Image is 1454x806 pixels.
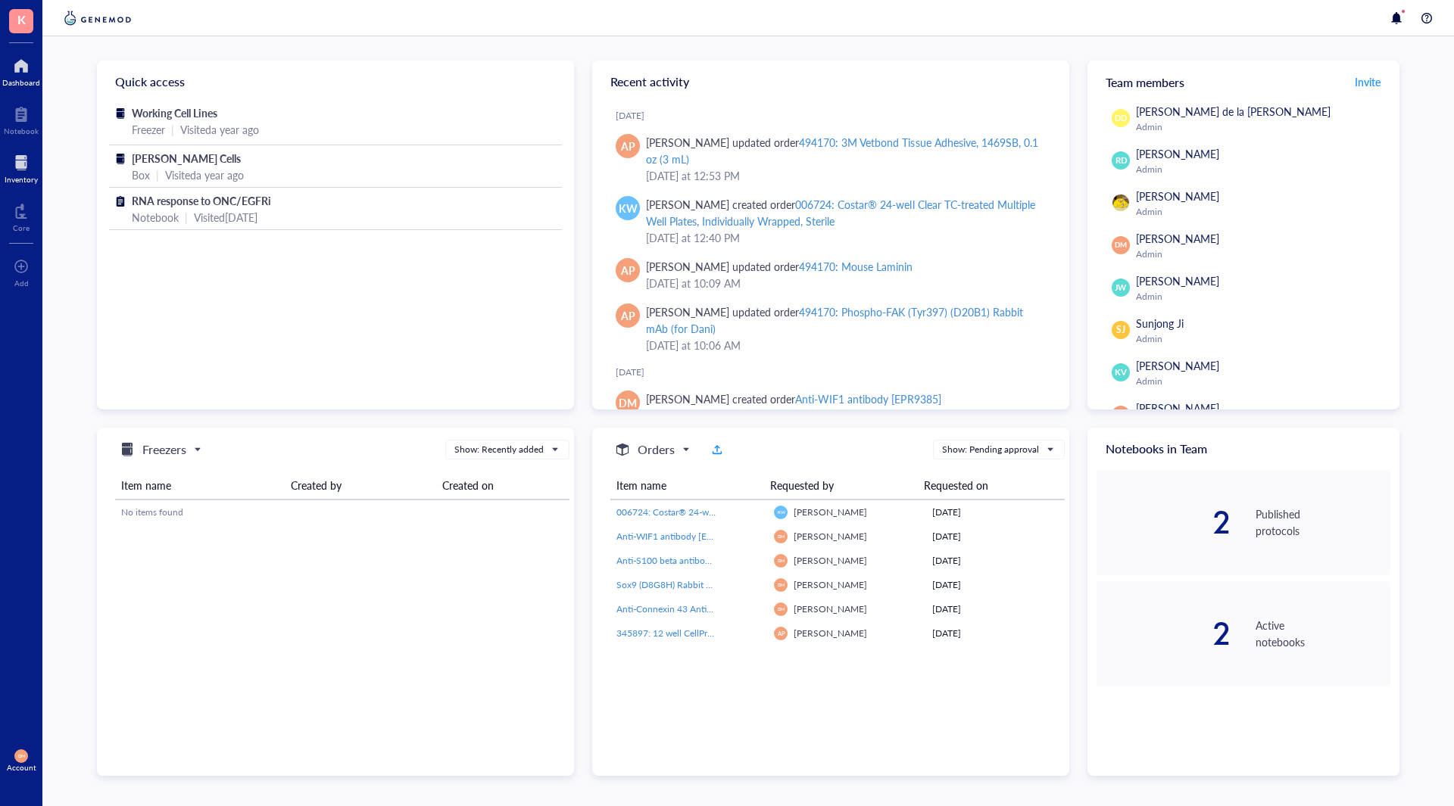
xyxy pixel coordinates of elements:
a: KW[PERSON_NAME] created order006724: Costar® 24-well Clear TC-treated Multiple Well Plates, Indiv... [604,190,1057,252]
span: SJ [1116,323,1125,337]
span: AP [621,307,635,324]
span: Sunjong Ji [1136,316,1184,331]
div: Team members [1087,61,1399,103]
span: [PERSON_NAME] de la [PERSON_NAME] [1136,104,1331,119]
span: Anti-WIF1 antibody [EPR9385] [616,530,742,543]
div: Inventory [5,175,38,184]
span: KW [619,200,638,216]
span: [PERSON_NAME] [794,506,867,518]
div: Account [7,763,36,772]
div: Notebooks in Team [1087,428,1399,470]
div: 494170: Mouse Laminin [799,259,913,274]
div: No items found [121,506,563,519]
a: Sox9 (D8G8H) Rabbit mAb [616,578,762,592]
span: K [17,10,26,29]
a: Anti-S100 beta antibody [EP1576Y] - [MEDICAL_DATA] Marker [616,554,762,568]
div: [DATE] [616,366,1057,378]
div: [DATE] at 12:53 PM [646,167,1045,184]
div: [DATE] [932,506,1059,519]
a: 345897: 12 well CellPro™ Cell Culture Plates with Lids, Flat Bottom, Sterile [616,627,762,640]
a: Notebook [4,102,39,135]
span: KV [1115,366,1126,379]
span: [PERSON_NAME] [794,578,867,591]
div: [PERSON_NAME] created order [646,196,1045,229]
div: Show: Pending approval [942,443,1039,456]
span: [PERSON_NAME] [794,627,867,640]
a: Core [13,199,30,232]
div: Add [14,279,29,288]
span: AP [621,138,635,154]
a: AP[PERSON_NAME] updated order494170: Mouse Laminin[DATE] at 10:09 AM [604,252,1057,297]
span: [PERSON_NAME] [1136,188,1219,204]
div: Visited a year ago [180,121,259,138]
span: DD [1115,112,1127,124]
div: 2 [1097,618,1231,649]
a: Anti-Connexin 43 Antibody [616,602,762,616]
span: Working Cell Lines [132,105,217,120]
div: [PERSON_NAME] updated order [646,134,1045,167]
span: [PERSON_NAME] [1136,273,1219,288]
a: 006724: Costar® 24-well Clear TC-treated Multiple Well Plates, Individually Wrapped, Sterile [616,506,762,519]
div: Visited a year ago [165,166,244,183]
div: Show: Recently added [454,443,544,456]
th: Item name [115,471,285,499]
div: Admin [1136,206,1384,218]
img: genemod-logo [61,9,135,27]
span: [PERSON_NAME] [794,602,867,615]
div: Admin [1136,121,1384,133]
div: Core [13,223,30,232]
span: [PERSON_NAME] [794,554,867,567]
div: [PERSON_NAME] updated order [646,258,913,275]
span: KW [777,509,785,515]
div: Notebook [132,209,179,226]
span: Sox9 (D8G8H) Rabbit mAb [616,578,725,591]
div: Recent activity [592,61,1069,103]
div: 2 [1097,507,1231,537]
div: Visited [DATE] [194,209,257,226]
span: [PERSON_NAME] [794,530,867,543]
span: [PERSON_NAME] Cells [132,151,241,166]
span: Invite [1355,74,1381,89]
span: DM [777,558,785,563]
span: DM [1115,240,1127,251]
span: JW [1115,282,1127,294]
a: AP[PERSON_NAME] updated order494170: Phospho-FAK (Tyr397) (D20B1) Rabbit mAb (for Dani)[DATE] at ... [604,297,1057,359]
div: 006724: Costar® 24-well Clear TC-treated Multiple Well Plates, Individually Wrapped, Sterile [646,197,1035,229]
th: Created by [285,471,436,499]
span: [PERSON_NAME] [1136,146,1219,161]
div: 494170: Phospho-FAK (Tyr397) (D20B1) Rabbit mAb (for Dani) [646,304,1023,336]
h5: Freezers [142,440,186,459]
div: | [171,121,174,138]
a: DM[PERSON_NAME] created orderAnti-WIF1 antibody [EPR9385][DATE] at 6:27 PM [604,384,1057,430]
button: Invite [1354,70,1381,94]
span: [PERSON_NAME] [1136,231,1219,246]
div: Admin [1136,333,1384,345]
th: Requested by [764,471,918,499]
a: Dashboard [2,54,40,87]
div: [DATE] at 12:40 PM [646,229,1045,246]
div: Admin [1136,291,1384,303]
div: [DATE] [616,110,1057,122]
span: DM [777,606,785,612]
div: [PERSON_NAME] updated order [646,303,1045,337]
div: Admin [1136,248,1384,260]
div: Dashboard [2,78,40,87]
th: Created on [436,471,569,499]
div: Active notebooks [1256,617,1390,650]
a: AP[PERSON_NAME] updated order494170: 3M Vetbond Tissue Adhesive, 1469SB, 0.1 oz (3 mL)[DATE] at 1... [604,128,1057,190]
span: 345897: 12 well CellPro™ Cell Culture Plates with Lids, Flat Bottom, Sterile [616,627,914,640]
div: | [185,209,188,226]
span: Anti-Connexin 43 Antibody [616,602,727,615]
div: [DATE] at 10:09 AM [646,275,1045,291]
div: [DATE] at 10:06 AM [646,337,1045,353]
div: [DATE] [932,602,1059,616]
span: 006724: Costar® 24-well Clear TC-treated Multiple Well Plates, Individually Wrapped, Sterile [616,506,985,518]
span: AP [621,262,635,279]
div: Notebook [4,126,39,135]
div: Admin [1136,163,1384,176]
div: Box [132,166,150,183]
div: [DATE] [932,578,1059,592]
div: Published protocols [1256,506,1390,539]
th: Requested on [918,471,1053,499]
